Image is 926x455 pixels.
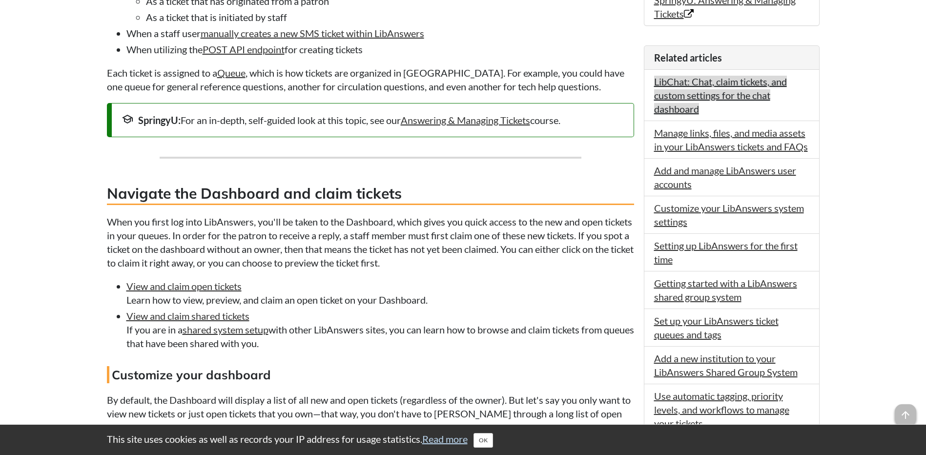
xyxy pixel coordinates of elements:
[126,310,249,322] a: View and claim shared tickets
[654,277,797,303] a: Getting started with a LibAnswers shared group system
[138,114,181,126] strong: SpringyU:
[401,114,530,126] a: Answering & Managing Tickets
[422,433,468,445] a: Read more
[97,432,829,448] div: This site uses cookies as well as records your IP address for usage statistics.
[654,76,787,115] a: LibChat: Chat, claim tickets, and custom settings for the chat dashboard
[126,26,634,40] li: When a staff user
[217,67,246,79] a: Queue
[654,352,798,378] a: Add a new institution to your LibAnswers Shared Group System
[146,10,634,24] li: As a ticket that is initiated by staff
[654,127,808,152] a: Manage links, files, and media assets in your LibAnswers tickets and FAQs
[107,215,634,269] p: When you first log into LibAnswers, you'll be taken to the Dashboard, which gives you quick acces...
[107,183,634,205] h3: Navigate the Dashboard and claim tickets
[183,324,268,335] a: shared system setup
[473,433,493,448] button: Close
[654,202,804,227] a: Customize your LibAnswers system settings
[107,66,634,93] p: Each ticket is assigned to a , which is how tickets are organized in [GEOGRAPHIC_DATA]. For examp...
[122,113,133,125] span: school
[126,280,242,292] a: View and claim open tickets
[201,27,424,39] a: manually creates a new SMS ticket within LibAnswers
[122,113,624,127] div: For an in-depth, self-guided look at this topic, see our course.
[895,405,916,417] a: arrow_upward
[126,42,634,56] li: When utilizing the for creating tickets
[654,315,779,340] a: Set up your LibAnswers ticket queues and tags
[654,390,789,429] a: Use automatic tagging, priority levels, and workflows to manage your tickets
[203,43,285,55] a: POST API endpoint
[126,309,634,350] li: If you are in a with other LibAnswers sites, you can learn how to browse and claim tickets from q...
[895,404,916,426] span: arrow_upward
[654,240,798,265] a: Setting up LibAnswers for the first time
[654,165,796,190] a: Add and manage LibAnswers user accounts
[107,366,634,383] h4: Customize your dashboard
[654,52,722,63] span: Related articles
[126,279,634,307] li: Learn how to view, preview, and claim an open ticket on your Dashboard.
